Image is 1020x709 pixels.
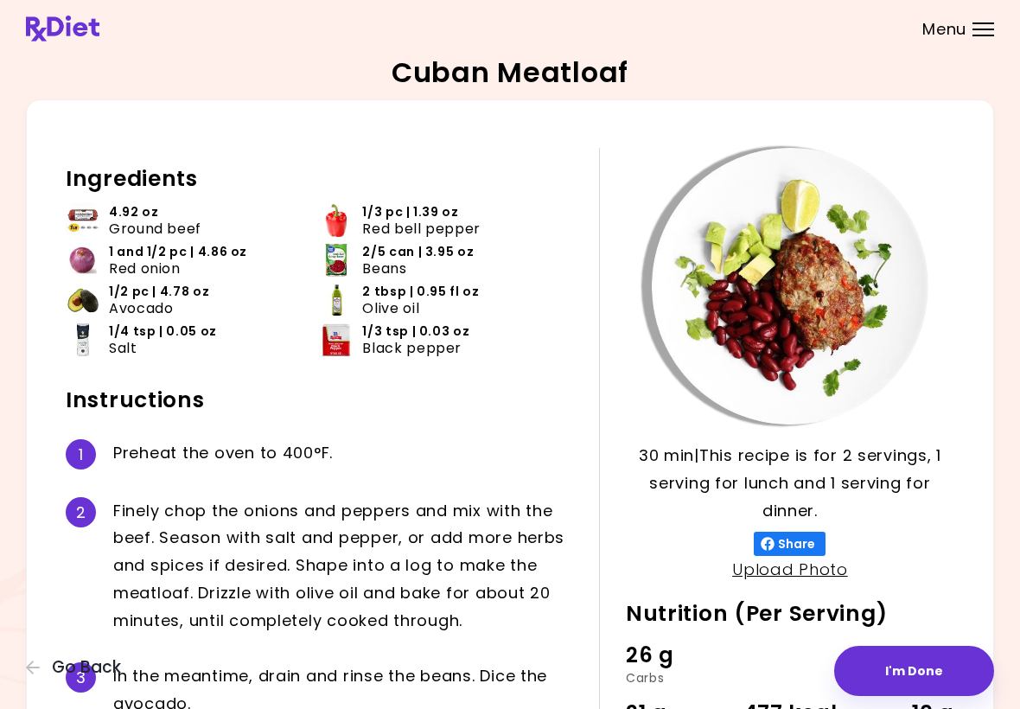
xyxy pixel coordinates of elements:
span: Share [775,537,819,551]
span: Ground beef [109,220,201,237]
div: 32 g [845,639,954,672]
span: Beans [362,260,406,277]
span: 4.92 oz [109,204,158,220]
button: Share [754,532,826,556]
h2: Nutrition (Per Serving) [626,600,954,628]
span: Olive oil [362,300,419,316]
span: Menu [922,22,966,37]
p: 30 min | This recipe is for 2 servings, 1 serving for lunch and 1 serving for dinner. [626,442,954,525]
h2: Instructions [66,386,573,414]
span: 1 and 1/2 pc | 4.86 oz [109,244,247,260]
button: I'm Done [834,646,994,696]
div: 1 [66,439,96,469]
span: 2 tbsp | 0.95 fl oz [362,284,479,300]
span: 1/4 tsp | 0.05 oz [109,323,217,340]
span: 2/5 can | 3.95 oz [362,244,474,260]
span: Black pepper [362,340,462,356]
a: Upload Photo [732,559,848,580]
div: 26 g [626,639,736,672]
h2: Cuban Meatloaf [392,59,628,86]
div: P r e h e a t t h e o v e n t o 4 0 0 ° F . [113,439,573,469]
span: Red onion [109,260,181,277]
span: 1/2 pc | 4.78 oz [109,284,209,300]
span: 1/3 pc | 1.39 oz [362,204,458,220]
h2: Ingredients [66,165,573,193]
span: Salt [109,340,137,356]
button: Go Back [26,658,130,677]
div: F i n e l y c h o p t h e o n i o n s a n d p e p p e r s a n d m i x w i t h t h e b e e f . S e... [113,497,573,635]
div: Carbs [626,672,736,684]
span: Red bell pepper [362,220,481,237]
img: RxDiet [26,16,99,42]
span: Avocado [109,300,173,316]
span: Go Back [52,658,121,677]
span: 1/3 tsp | 0.03 oz [362,323,469,340]
div: 2 [66,497,96,527]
